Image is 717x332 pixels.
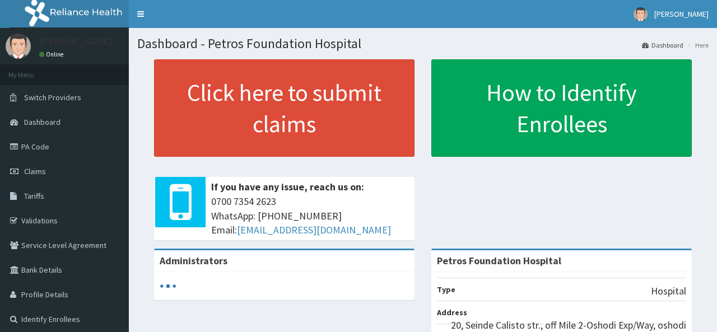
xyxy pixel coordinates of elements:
[24,166,46,176] span: Claims
[654,9,709,19] span: [PERSON_NAME]
[651,284,686,298] p: Hospital
[24,117,60,127] span: Dashboard
[642,40,683,50] a: Dashboard
[211,180,364,193] b: If you have any issue, reach us on:
[154,59,415,157] a: Click here to submit claims
[24,92,81,102] span: Switch Providers
[437,284,455,294] b: Type
[211,194,409,237] span: 0700 7354 2623 WhatsApp: [PHONE_NUMBER] Email:
[39,36,113,46] p: [PERSON_NAME]
[160,254,227,267] b: Administrators
[634,7,648,21] img: User Image
[137,36,709,51] h1: Dashboard - Petros Foundation Hospital
[685,40,709,50] li: Here
[39,50,66,58] a: Online
[24,191,44,201] span: Tariffs
[437,254,561,267] strong: Petros Foundation Hospital
[160,278,176,294] svg: audio-loading
[437,307,467,317] b: Address
[237,223,391,236] a: [EMAIL_ADDRESS][DOMAIN_NAME]
[431,59,692,157] a: How to Identify Enrollees
[6,34,31,59] img: User Image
